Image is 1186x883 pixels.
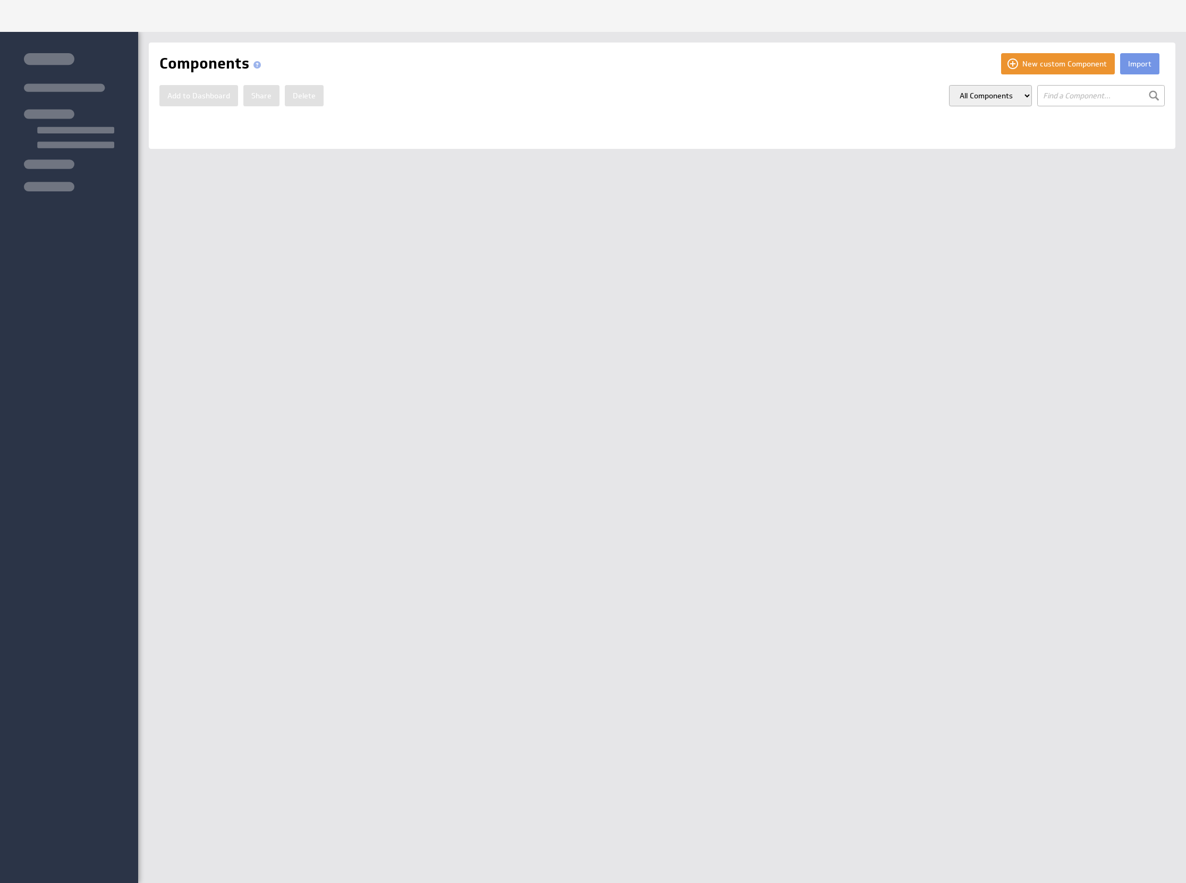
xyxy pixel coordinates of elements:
[285,85,324,106] button: Delete
[159,53,265,74] h1: Components
[243,85,279,106] button: Share
[1120,53,1159,74] button: Import
[1001,53,1115,74] button: New custom Component
[24,53,114,191] img: skeleton-sidenav.svg
[159,85,238,106] button: Add to Dashboard
[1037,85,1165,106] input: Find a Component...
